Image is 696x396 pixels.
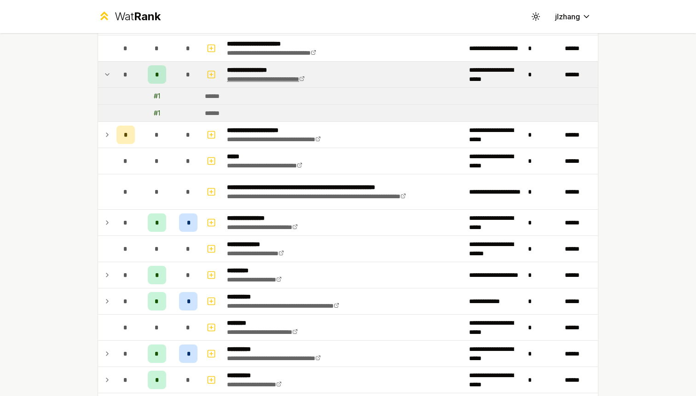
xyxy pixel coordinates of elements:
div: Wat [115,9,161,24]
button: jlzhang [548,8,598,25]
div: # 1 [154,109,160,118]
span: Rank [134,10,161,23]
a: WatRank [98,9,161,24]
div: # 1 [154,92,160,101]
span: jlzhang [555,11,580,22]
